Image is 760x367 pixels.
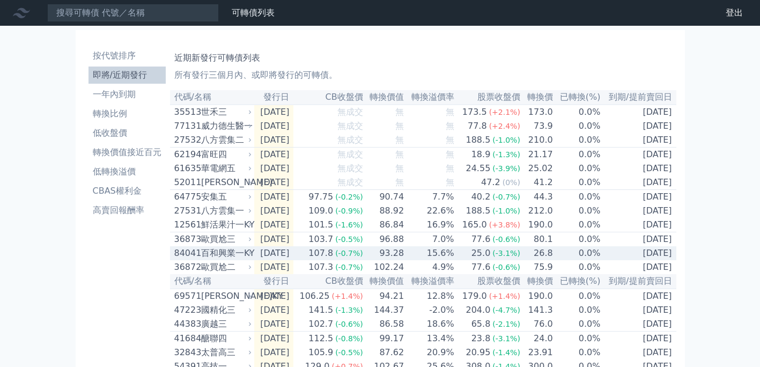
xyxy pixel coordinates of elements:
span: 無成交 [337,177,363,187]
td: 93.28 [364,246,405,260]
div: 102.7 [306,318,335,331]
div: 八方雲集一 [201,204,250,217]
span: 無成交 [337,163,363,173]
td: 0.0% [554,289,601,303]
span: 無 [395,121,404,131]
td: [DATE] [601,346,676,359]
div: 世禾三 [201,106,250,119]
div: 103.7 [306,233,335,246]
td: 210.0 [521,133,554,148]
th: 發行日 [254,274,294,289]
th: 轉換價 [521,90,554,105]
div: 廣越三 [201,318,250,331]
div: 鮮活果汁一KY [201,218,250,231]
span: (-1.4%) [492,348,520,357]
div: 105.9 [306,346,335,359]
td: 73.9 [521,119,554,133]
td: 0.0% [554,218,601,232]
td: 94.21 [364,289,405,303]
td: 4.9% [404,260,454,274]
td: 16.9% [404,218,454,232]
td: [DATE] [254,162,294,175]
div: 47.2 [479,176,503,189]
th: 已轉換(%) [554,274,601,289]
div: 12561 [174,218,198,231]
span: (-0.7%) [492,193,520,201]
span: 無成交 [337,107,363,117]
th: CB收盤價 [293,274,363,289]
th: 到期/提前賣回日 [601,90,676,105]
td: 173.0 [521,105,554,119]
div: 醣聯四 [201,332,250,345]
td: 24.0 [521,332,554,346]
td: 20.9% [404,346,454,359]
td: 96.88 [364,232,405,247]
th: 代碼/名稱 [170,90,254,105]
div: 77.6 [469,261,493,274]
td: [DATE] [254,119,294,133]
th: 已轉換(%) [554,90,601,105]
th: 股票收盤價 [455,90,521,105]
span: 無 [395,135,404,145]
a: 低收盤價 [88,124,166,142]
span: (-1.3%) [492,150,520,159]
td: [DATE] [254,246,294,260]
td: 21.17 [521,148,554,162]
td: 18.6% [404,317,454,332]
span: 無 [446,177,454,187]
th: 轉換價值 [364,90,405,105]
div: 179.0 [460,290,489,303]
span: (-0.8%) [335,334,363,343]
td: 41.2 [521,175,554,190]
span: (-0.2%) [335,193,363,201]
div: 富旺四 [201,148,250,161]
div: 141.5 [306,304,335,317]
div: 百和興業一KY [201,247,250,260]
td: [DATE] [601,190,676,204]
div: 歐買尬二 [201,261,250,274]
a: 高賣回報酬率 [88,202,166,219]
td: [DATE] [254,218,294,232]
div: 23.8 [469,332,493,345]
span: 無 [446,107,454,117]
span: (0%) [503,178,520,187]
th: 股票收盤價 [455,274,521,289]
span: (-0.7%) [335,263,363,271]
td: 0.0% [554,190,601,204]
th: 轉換溢價率 [404,90,454,105]
li: 高賣回報酬率 [88,204,166,217]
td: 0.0% [554,317,601,332]
div: 173.5 [460,106,489,119]
td: [DATE] [601,332,676,346]
td: 190.0 [521,289,554,303]
span: (-0.9%) [335,207,363,215]
td: 76.0 [521,317,554,332]
td: 144.37 [364,303,405,317]
span: (+2.1%) [489,108,520,116]
div: 44383 [174,318,198,331]
div: 國精化三 [201,304,250,317]
div: 20.95 [464,346,493,359]
span: (-0.6%) [492,235,520,244]
td: [DATE] [601,246,676,260]
td: 22.6% [404,204,454,218]
td: 190.0 [521,218,554,232]
li: 低轉換溢價 [88,165,166,178]
div: 106.25 [297,290,331,303]
td: 87.62 [364,346,405,359]
td: 141.3 [521,303,554,317]
td: -2.0% [404,303,454,317]
a: 轉換比例 [88,105,166,122]
div: 69571 [174,290,198,303]
th: 發行日 [254,90,294,105]
span: (-0.6%) [335,320,363,328]
div: 18.9 [469,148,493,161]
td: [DATE] [254,289,294,303]
li: 一年內到期 [88,88,166,101]
td: 212.0 [521,204,554,218]
td: [DATE] [601,204,676,218]
th: 轉換價 [521,274,554,289]
span: 無 [395,177,404,187]
div: [PERSON_NAME]KY [201,290,250,303]
div: 97.75 [306,190,335,203]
